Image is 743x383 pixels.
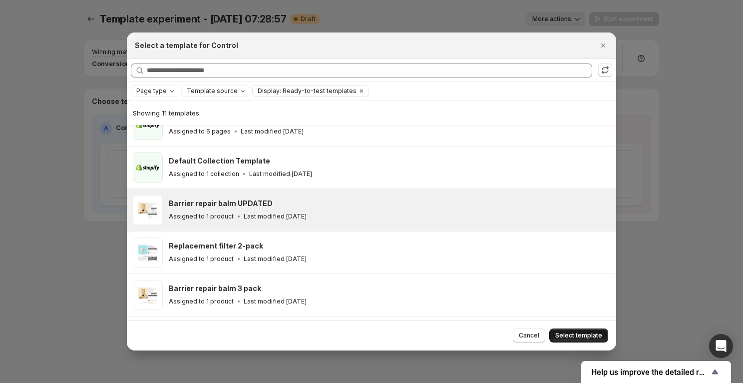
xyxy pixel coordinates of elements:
[709,334,733,358] div: Open Intercom Messenger
[133,152,163,182] img: Default Collection Template
[182,85,250,96] button: Template source
[513,328,545,342] button: Cancel
[169,156,270,166] h3: Default Collection Template
[169,255,234,263] p: Assigned to 1 product
[591,367,709,377] span: Help us improve the detailed report for A/B campaigns
[135,40,238,50] h2: Select a template for Control
[253,85,357,96] button: Display: Ready-to-test templates
[136,87,167,95] span: Page type
[244,297,307,305] p: Last modified [DATE]
[519,331,539,339] span: Cancel
[357,85,367,96] button: Clear
[555,331,602,339] span: Select template
[258,87,357,95] span: Display: Ready-to-test templates
[169,198,273,208] h3: Barrier repair balm UPDATED
[169,297,234,305] p: Assigned to 1 product
[187,87,238,95] span: Template source
[241,127,304,135] p: Last modified [DATE]
[169,212,234,220] p: Assigned to 1 product
[131,85,179,96] button: Page type
[244,255,307,263] p: Last modified [DATE]
[596,38,610,52] button: Close
[133,109,199,117] span: Showing 11 templates
[169,170,239,178] p: Assigned to 1 collection
[169,283,261,293] h3: Barrier repair balm 3 pack
[244,212,307,220] p: Last modified [DATE]
[591,366,721,378] button: Show survey - Help us improve the detailed report for A/B campaigns
[549,328,608,342] button: Select template
[249,170,312,178] p: Last modified [DATE]
[169,241,263,251] h3: Replacement filter 2-pack
[169,127,231,135] p: Assigned to 6 pages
